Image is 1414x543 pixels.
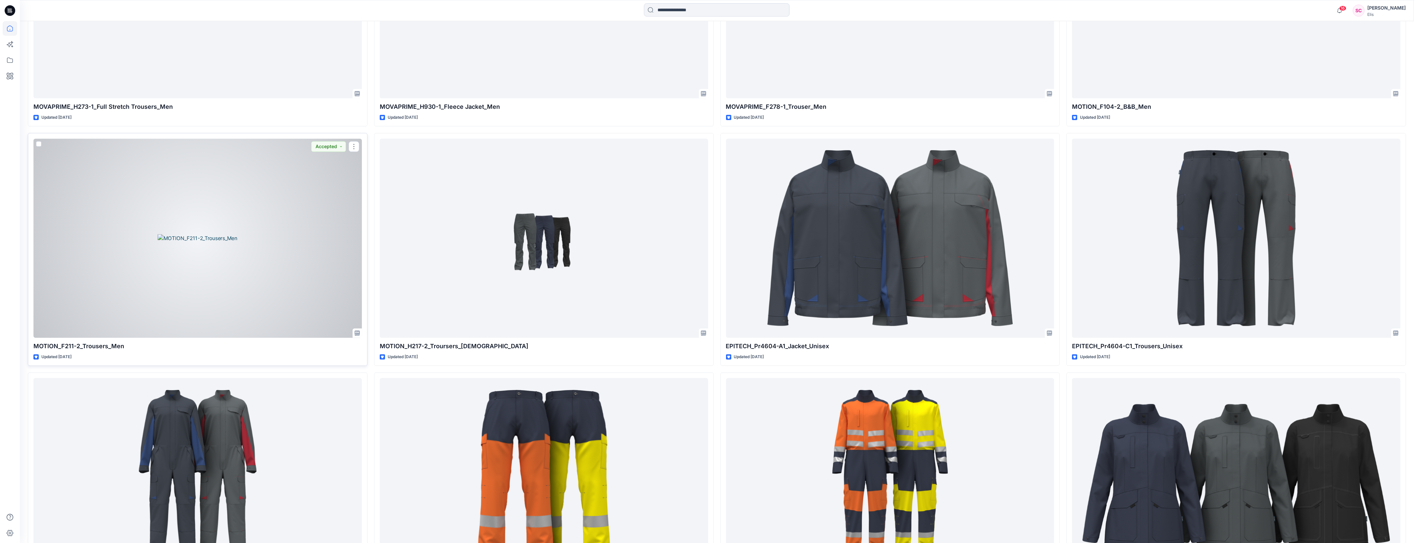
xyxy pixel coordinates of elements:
[388,354,418,360] p: Updated [DATE]
[33,342,362,351] p: MOTION_F211-2_Trousers_Men
[1072,342,1400,351] p: EPITECH_Pr4604-C1_Trousers_Unisex
[33,102,362,111] p: MOVAPRIME_H273-1_Full Stretch Trousers_Men
[1080,354,1110,360] p: Updated [DATE]
[388,114,418,121] p: Updated [DATE]
[1353,5,1365,17] div: SC
[1367,4,1406,12] div: [PERSON_NAME]
[380,342,708,351] p: MOTION_H217-2_Troursers_[DEMOGRAPHIC_DATA]
[1072,102,1400,111] p: MOTION_F104-2_B&B_Men
[33,139,362,338] a: MOTION_F211-2_Trousers_Men
[1339,6,1346,11] span: 16
[734,354,764,360] p: Updated [DATE]
[41,354,72,360] p: Updated [DATE]
[734,114,764,121] p: Updated [DATE]
[1080,114,1110,121] p: Updated [DATE]
[380,139,708,338] a: MOTION_H217-2_Troursers_Ladies
[726,139,1054,338] a: EPITECH_Pr4604-A1_Jacket_Unisex
[1367,12,1406,17] div: Elis
[41,114,72,121] p: Updated [DATE]
[726,342,1054,351] p: EPITECH_Pr4604-A1_Jacket_Unisex
[1072,139,1400,338] a: EPITECH_Pr4604-C1_Trousers_Unisex
[380,102,708,111] p: MOVAPRIME_H930-1_Fleece Jacket_Men
[726,102,1054,111] p: MOVAPRIME_F278-1_Trouser_Men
